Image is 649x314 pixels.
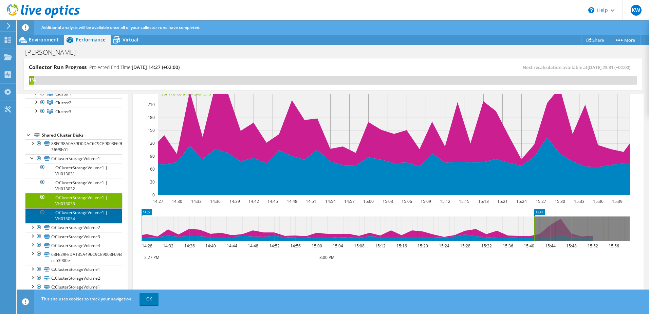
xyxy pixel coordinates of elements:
a: C:ClusterStorageVolume1 [25,283,122,292]
a: 88FC98A0A39D0DAC6C9CE9003F69E816-3f6f8b01- [25,139,122,154]
span: KW [631,5,642,16]
text: 95th Percentile = 249 IOPS [161,91,211,97]
a: Share [581,35,609,45]
text: 15:52 [587,243,598,249]
a: C:ClusterStorageVolume1 | VH013032 [25,178,122,193]
text: 14:56 [290,243,300,249]
text: 14:36 [184,243,194,249]
text: 15:39 [612,198,622,204]
a: C:ClusterStorageVolume3 [25,232,122,241]
text: 15:30 [554,198,565,204]
text: 14:40 [205,243,216,249]
text: 14:48 [247,243,258,249]
h4: Projected End Time: [89,64,180,71]
span: [DATE] 23:31 (+02:00) [588,64,630,70]
text: 15:09 [420,198,431,204]
a: More [609,35,641,45]
text: 14:42 [248,198,259,204]
svg: \n [588,7,594,13]
text: 15:00 [363,198,373,204]
span: Cluster2 [55,100,71,106]
text: 14:28 [142,243,152,249]
text: 14:51 [305,198,316,204]
text: 15:18 [478,198,488,204]
span: Next recalculation available at [523,64,634,70]
text: 14:36 [210,198,220,204]
span: Performance [76,36,106,43]
text: 180 [148,115,155,120]
span: [DATE] 14:27 (+02:00) [132,64,180,70]
text: 15:12 [375,243,385,249]
text: 15:24 [439,243,449,249]
text: 15:00 [311,243,322,249]
span: Cluster1 [55,91,71,97]
a: C:ClusterStorageVolume4 [25,241,122,250]
a: Cluster2 [25,98,122,107]
text: 15:16 [396,243,407,249]
text: 15:20 [417,243,428,249]
text: 15:28 [460,243,470,249]
text: 15:36 [502,243,513,249]
a: Cluster1 [25,89,122,98]
text: 14:30 [171,198,182,204]
a: C:ClusterStorageVolume2 [25,223,122,232]
text: 120 [148,140,155,146]
a: 63FE29FEDA135A496C9CE9003F69E816-ce53900e- [25,250,122,265]
text: 14:27 [152,198,163,204]
div: 1% [29,76,34,84]
text: 15:03 [382,198,393,204]
span: Additional analysis will be available once all of your collector runs have completed. [41,24,200,30]
text: 14:39 [229,198,240,204]
text: 15:12 [440,198,450,204]
text: 90 [150,153,155,159]
span: This site uses cookies to track your navigation. [41,296,132,302]
h1: [PERSON_NAME] [22,49,86,56]
div: Shared Cluster Disks [42,131,122,139]
a: C:ClusterStorageVolume1 | VH013034 [25,208,122,223]
a: C:ClusterStorageVolume1 [25,265,122,274]
text: 14:48 [286,198,297,204]
text: 15:40 [523,243,534,249]
text: 15:06 [401,198,412,204]
text: 60 [150,166,155,172]
text: 14:54 [325,198,335,204]
text: 15:56 [608,243,619,249]
a: C:ClusterStorageVolume1 | VH013031 [25,163,122,178]
text: 14:52 [269,243,279,249]
text: 15:48 [566,243,576,249]
a: C:ClusterStorageVolume2 [25,274,122,283]
text: 30 [150,179,155,185]
text: 15:21 [497,198,507,204]
text: 15:08 [354,243,364,249]
text: 14:57 [344,198,354,204]
a: OK [140,293,159,305]
text: 0 [152,192,155,198]
text: 210 [148,102,155,107]
a: C:ClusterStorageVolume1 | VH013033 [25,193,122,208]
text: 15:15 [459,198,469,204]
text: 15:27 [535,198,546,204]
a: Cluster3 [25,107,122,116]
text: 14:45 [267,198,278,204]
text: 14:44 [226,243,237,249]
text: 14:33 [191,198,201,204]
text: 14:32 [163,243,173,249]
text: 15:04 [332,243,343,249]
span: Cluster3 [55,109,71,115]
text: 150 [148,127,155,133]
text: 15:36 [593,198,603,204]
span: Virtual [123,36,138,43]
text: 15:24 [516,198,526,204]
text: 15:32 [481,243,492,249]
text: 15:33 [574,198,584,204]
text: 15:44 [545,243,555,249]
span: Environment [29,36,59,43]
a: C:ClusterStorageVolume1 [25,154,122,163]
